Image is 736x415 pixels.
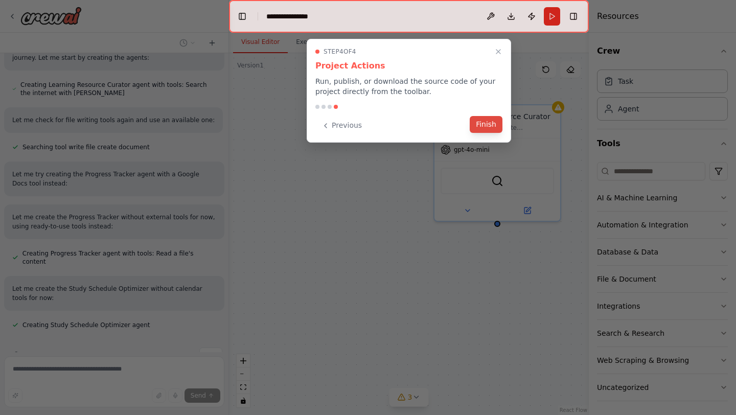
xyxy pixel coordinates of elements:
p: Run, publish, or download the source code of your project directly from the toolbar. [315,76,502,97]
span: Step 4 of 4 [324,48,356,56]
button: Hide left sidebar [235,9,249,24]
h3: Project Actions [315,60,502,72]
button: Finish [470,116,502,133]
button: Previous [315,117,368,134]
button: Close walkthrough [492,45,504,58]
